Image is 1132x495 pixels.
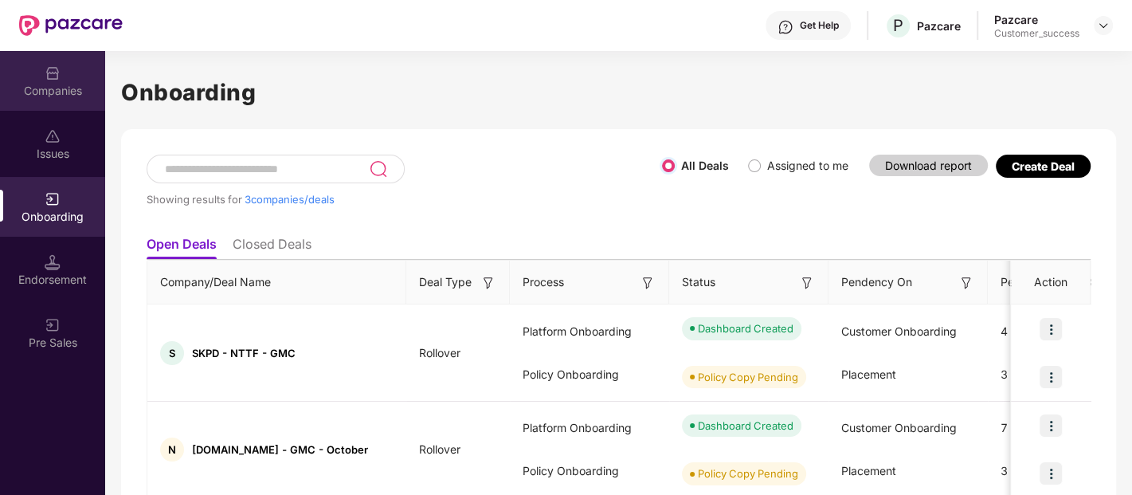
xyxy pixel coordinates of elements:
[369,159,387,179] img: svg+xml;base64,PHN2ZyB3aWR0aD0iMjQiIGhlaWdodD0iMjUiIHZpZXdCb3g9IjAgMCAyNCAyNSIgZmlsbD0ibm9uZSIgeG...
[406,346,473,359] span: Rollover
[1040,414,1062,437] img: icon
[1011,261,1091,304] th: Action
[510,450,669,493] div: Policy Onboarding
[841,421,957,434] span: Customer Onboarding
[510,353,669,396] div: Policy Onboarding
[698,418,793,434] div: Dashboard Created
[160,438,184,462] div: N
[841,273,912,291] span: Pendency On
[841,367,896,381] span: Placement
[681,159,729,172] label: All Deals
[1001,273,1082,291] span: Pendency
[682,273,715,291] span: Status
[406,442,473,456] span: Rollover
[869,155,988,176] button: Download report
[988,450,1107,493] div: 3 days
[1097,19,1110,32] img: svg+xml;base64,PHN2ZyBpZD0iRHJvcGRvd24tMzJ4MzIiIHhtbG5zPSJodHRwOi8vd3d3LnczLm9yZy8yMDAwL3N2ZyIgd2...
[800,19,839,32] div: Get Help
[510,310,669,353] div: Platform Onboarding
[45,254,61,270] img: svg+xml;base64,PHN2ZyB3aWR0aD0iMTQuNSIgaGVpZ2h0PSIxNC41IiB2aWV3Qm94PSIwIDAgMTYgMTYiIGZpbGw9Im5vbm...
[121,75,1116,110] h1: Onboarding
[245,193,335,206] span: 3 companies/deals
[988,353,1107,396] div: 3 days
[192,443,368,456] span: [DOMAIN_NAME] - GMC - October
[19,15,123,36] img: New Pazcare Logo
[45,317,61,333] img: svg+xml;base64,PHN2ZyB3aWR0aD0iMjAiIGhlaWdodD0iMjAiIHZpZXdCb3g9IjAgMCAyMCAyMCIgZmlsbD0ibm9uZSIgeG...
[799,275,815,291] img: svg+xml;base64,PHN2ZyB3aWR0aD0iMTYiIGhlaWdodD0iMTYiIHZpZXdCb3g9IjAgMCAxNiAxNiIgZmlsbD0ibm9uZSIgeG...
[917,18,961,33] div: Pazcare
[988,310,1107,353] div: 4 days
[988,261,1107,304] th: Pendency
[160,341,184,365] div: S
[45,65,61,81] img: svg+xml;base64,PHN2ZyBpZD0iQ29tcGFuaWVzIiB4bWxucz0iaHR0cDovL3d3dy53My5vcmcvMjAwMC9zdmciIHdpZHRoPS...
[698,320,793,336] div: Dashboard Created
[523,273,564,291] span: Process
[233,236,311,259] li: Closed Deals
[510,407,669,450] div: Platform Onboarding
[147,261,406,304] th: Company/Deal Name
[480,275,496,291] img: svg+xml;base64,PHN2ZyB3aWR0aD0iMTYiIGhlaWdodD0iMTYiIHZpZXdCb3g9IjAgMCAxNiAxNiIgZmlsbD0ibm9uZSIgeG...
[988,407,1107,450] div: 7 days
[147,193,662,206] div: Showing results for
[994,27,1079,40] div: Customer_success
[841,464,896,477] span: Placement
[841,324,957,338] span: Customer Onboarding
[1040,462,1062,485] img: icon
[994,12,1079,27] div: Pazcare
[419,273,472,291] span: Deal Type
[147,236,217,259] li: Open Deals
[958,275,974,291] img: svg+xml;base64,PHN2ZyB3aWR0aD0iMTYiIGhlaWdodD0iMTYiIHZpZXdCb3g9IjAgMCAxNiAxNiIgZmlsbD0ibm9uZSIgeG...
[778,19,793,35] img: svg+xml;base64,PHN2ZyBpZD0iSGVscC0zMngzMiIgeG1sbnM9Imh0dHA6Ly93d3cudzMub3JnLzIwMDAvc3ZnIiB3aWR0aD...
[698,466,798,481] div: Policy Copy Pending
[698,369,798,385] div: Policy Copy Pending
[1040,366,1062,388] img: icon
[1040,318,1062,340] img: icon
[45,191,61,207] img: svg+xml;base64,PHN2ZyB3aWR0aD0iMjAiIGhlaWdodD0iMjAiIHZpZXdCb3g9IjAgMCAyMCAyMCIgZmlsbD0ibm9uZSIgeG...
[192,347,296,359] span: SKPD - NTTF - GMC
[640,275,656,291] img: svg+xml;base64,PHN2ZyB3aWR0aD0iMTYiIGhlaWdodD0iMTYiIHZpZXdCb3g9IjAgMCAxNiAxNiIgZmlsbD0ibm9uZSIgeG...
[1012,159,1075,173] div: Create Deal
[45,128,61,144] img: svg+xml;base64,PHN2ZyBpZD0iSXNzdWVzX2Rpc2FibGVkIiB4bWxucz0iaHR0cDovL3d3dy53My5vcmcvMjAwMC9zdmciIH...
[893,16,903,35] span: P
[767,159,848,172] label: Assigned to me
